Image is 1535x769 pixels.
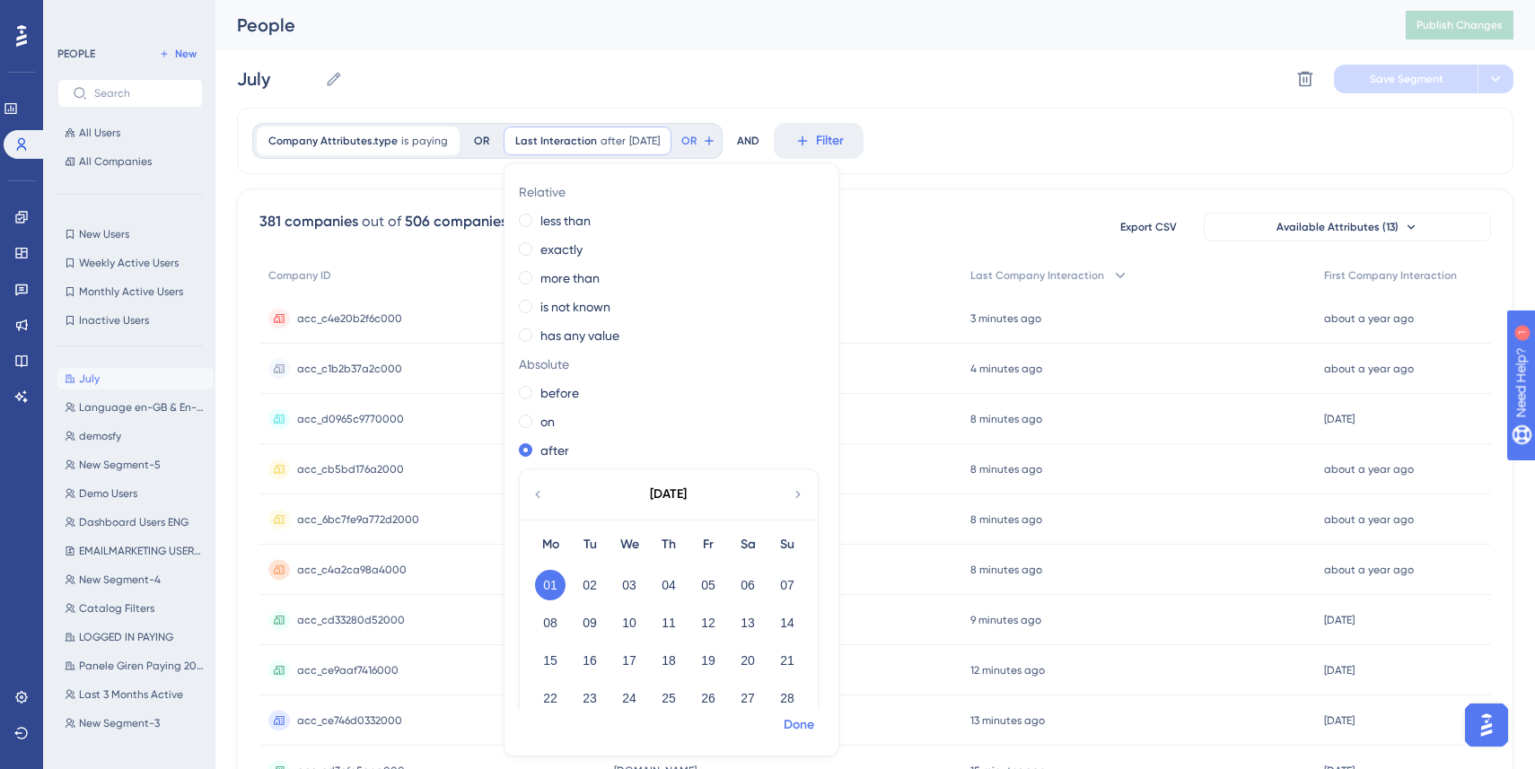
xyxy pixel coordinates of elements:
button: 13 [732,607,763,638]
time: 8 minutes ago [970,513,1042,526]
span: Available Attributes (13) [1276,220,1399,234]
button: 06 [732,570,763,600]
time: [DATE] [1324,614,1355,626]
time: 8 minutes ago [970,413,1042,425]
time: 13 minutes ago [970,714,1045,727]
span: demosfy [79,429,121,443]
time: [DATE] [1324,714,1355,727]
span: Weekly Active Users [79,256,179,270]
div: 506 companies [405,211,507,232]
label: on [540,411,555,433]
button: 09 [575,607,605,638]
span: Save Segment [1370,72,1443,86]
span: Monthly Active Users [79,284,183,299]
button: LOGGED IN PAYING [57,626,214,648]
button: 16 [575,645,605,676]
span: New [175,47,197,61]
span: paying [412,134,448,148]
button: 22 [535,683,566,713]
button: New Segment-5 [57,454,214,476]
span: after [601,134,626,148]
div: Fr [689,534,728,555]
span: acc_c4a2ca98a4000 [297,563,407,577]
span: New Segment-4 [79,572,161,587]
button: New Segment-4 [57,569,214,590]
button: Catalog Filters [57,598,214,619]
span: Inactive Users [79,313,149,328]
button: New Users [57,223,203,245]
span: acc_cb5bd176a2000 [297,462,404,476]
button: Dashboard Users ENG [57,511,214,533]
div: Tu [570,534,610,555]
label: exactly [540,239,583,260]
button: All Companies [57,151,203,172]
span: Company Attributes.type [268,134,398,148]
label: before [540,382,579,404]
button: 15 [535,645,566,676]
button: 27 [732,683,763,713]
span: Last Company Interaction [970,268,1104,283]
span: EMAILMARKETING USERSAPRIL25 [79,544,206,558]
div: Su [767,534,807,555]
button: 14 [772,607,803,638]
div: PEOPLE [57,47,95,61]
button: 10 [614,607,645,638]
span: is [401,134,408,148]
span: acc_6bc7fe9a772d2000 [297,512,419,527]
button: Publish Changes [1406,11,1513,39]
button: Demo Users [57,483,214,504]
span: Relative [519,181,817,203]
button: 18 [653,645,684,676]
span: New Users [79,227,129,241]
time: 9 minutes ago [970,614,1041,626]
button: 08 [535,607,566,638]
button: 17 [614,645,645,676]
button: Filter [774,123,864,159]
span: acc_c1b2b37a2c000 [297,362,402,376]
span: Need Help? [42,4,112,26]
span: New Segment-3 [79,716,160,730]
span: Last 3 Months Active [79,687,183,702]
div: out of [362,211,401,232]
label: more than [540,267,600,289]
span: Last Interaction [515,134,597,148]
button: Weekly Active Users [57,252,203,274]
button: New [153,43,203,65]
button: Panele Giren Paying 2025 [57,655,214,677]
span: Filter [816,130,844,152]
button: All Users [57,122,203,144]
label: has any value [540,325,619,346]
span: Demo Users [79,486,137,501]
span: [DATE] [629,134,660,148]
button: Monthly Active Users [57,281,203,302]
time: [DATE] [1324,664,1355,677]
time: about a year ago [1324,463,1414,476]
button: 19 [693,645,724,676]
time: [DATE] [1324,413,1355,425]
time: 4 minutes ago [970,363,1042,375]
span: Publish Changes [1417,18,1503,32]
div: 1 [125,9,130,23]
span: LOGGED IN PAYING [79,630,173,644]
time: 12 minutes ago [970,664,1045,677]
iframe: UserGuiding AI Assistant Launcher [1460,698,1513,752]
button: July [57,368,214,389]
button: OR [679,127,718,155]
button: Available Attributes (13) [1204,213,1491,241]
button: Language en-GB & En-US [57,397,214,418]
button: 11 [653,607,684,638]
time: 8 minutes ago [970,564,1042,576]
time: about a year ago [1324,564,1414,576]
div: 381 companies [259,211,358,232]
button: 05 [693,570,724,600]
button: 03 [614,570,645,600]
span: acc_ce9aaf7416000 [297,663,399,677]
time: about a year ago [1324,513,1414,526]
label: less than [540,210,591,232]
button: 04 [653,570,684,600]
time: about a year ago [1324,312,1414,325]
time: 8 minutes ago [970,463,1042,476]
button: 01 [535,570,566,600]
button: 26 [693,683,724,713]
label: after [540,440,569,461]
